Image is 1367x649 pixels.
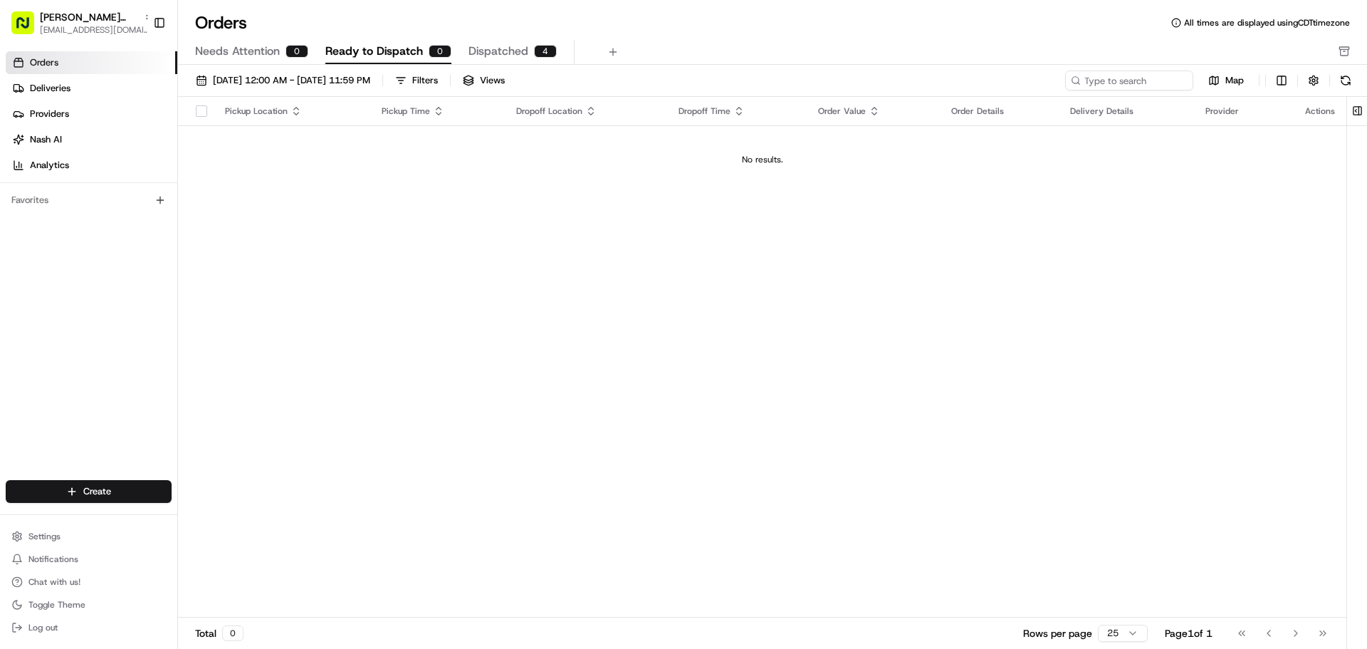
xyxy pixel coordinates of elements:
a: Powered byPylon [100,353,172,364]
button: Notifications [6,549,172,569]
span: • [118,221,123,232]
input: Clear [37,92,235,107]
div: Actions [1305,105,1335,117]
span: Views [480,74,505,87]
div: 0 [429,45,451,58]
button: [EMAIL_ADDRESS][DOMAIN_NAME] [40,24,154,36]
div: Dropoff Time [679,105,795,117]
img: Snider Plaza [14,246,37,269]
img: 1736555255976-a54dd68f-1ca7-489b-9aae-adbdc363a1c4 [28,222,40,233]
button: Log out [6,618,172,638]
span: [DATE] [126,221,155,232]
button: Settings [6,526,172,546]
span: [PERSON_NAME] [44,221,115,232]
div: We're available if you need us! [64,150,196,162]
span: Log out [28,622,58,633]
span: Pylon [142,353,172,364]
div: 0 [222,625,243,641]
div: Order Details [951,105,1047,117]
div: Start new chat [64,136,234,150]
button: [PERSON_NAME][GEOGRAPHIC_DATA][EMAIL_ADDRESS][DOMAIN_NAME] [6,6,147,40]
span: Ready to Dispatch [325,43,423,60]
a: 💻API Documentation [115,313,234,338]
span: API Documentation [135,318,229,333]
a: Orders [6,51,177,74]
a: Analytics [6,154,177,177]
span: • [197,259,201,271]
span: Needs Attention [195,43,280,60]
button: Start new chat [242,140,259,157]
div: Filters [412,74,438,87]
a: 📗Knowledge Base [9,313,115,338]
p: Welcome 👋 [14,57,259,80]
span: [DATE] 12:00 AM - [DATE] 11:59 PM [213,74,370,87]
span: Settings [28,531,61,542]
p: Rows per page [1023,626,1092,640]
div: 📗 [14,320,26,331]
button: Refresh [1336,71,1356,90]
span: Notifications [28,554,78,565]
a: Providers [6,103,177,125]
div: Pickup Location [225,105,359,117]
div: Dropoff Location [516,105,656,117]
span: Map [1225,74,1244,87]
div: Order Value [818,105,928,117]
span: Toggle Theme [28,599,85,611]
a: Nash AI [6,128,177,151]
div: 4 [534,45,557,58]
span: [DATE] [204,259,234,271]
div: Past conversations [14,185,91,197]
span: [PERSON_NAME][GEOGRAPHIC_DATA] [44,259,194,271]
span: Deliveries [30,82,70,95]
span: Dispatched [468,43,528,60]
span: Nash AI [30,133,62,146]
div: Page 1 of 1 [1165,626,1213,640]
span: Providers [30,108,69,120]
span: Chat with us! [28,576,80,588]
input: Type to search [1065,71,1193,90]
button: See all [221,182,259,199]
span: Analytics [30,159,69,172]
div: Total [195,625,243,641]
button: [PERSON_NAME][GEOGRAPHIC_DATA] [40,10,138,24]
div: No results. [184,154,1341,165]
img: Nash [14,14,43,43]
img: 4920774857489_3d7f54699973ba98c624_72.jpg [30,136,56,162]
button: [DATE] 12:00 AM - [DATE] 11:59 PM [189,71,377,90]
button: Toggle Theme [6,595,172,615]
img: Grace Nketiah [14,207,37,230]
div: Provider [1205,105,1282,117]
div: Pickup Time [382,105,493,117]
div: 💻 [120,320,132,331]
span: Create [83,485,111,498]
a: Deliveries [6,77,177,100]
div: Delivery Details [1070,105,1183,117]
button: Create [6,480,172,503]
span: All times are displayed using CDT timezone [1184,17,1350,28]
span: Knowledge Base [28,318,109,333]
button: Filters [389,71,444,90]
button: Views [456,71,511,90]
div: Favorites [6,189,172,212]
img: 1736555255976-a54dd68f-1ca7-489b-9aae-adbdc363a1c4 [14,136,40,162]
button: Map [1199,72,1253,89]
h1: Orders [195,11,247,34]
div: 0 [286,45,308,58]
button: Chat with us! [6,572,172,592]
span: Orders [30,56,58,69]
